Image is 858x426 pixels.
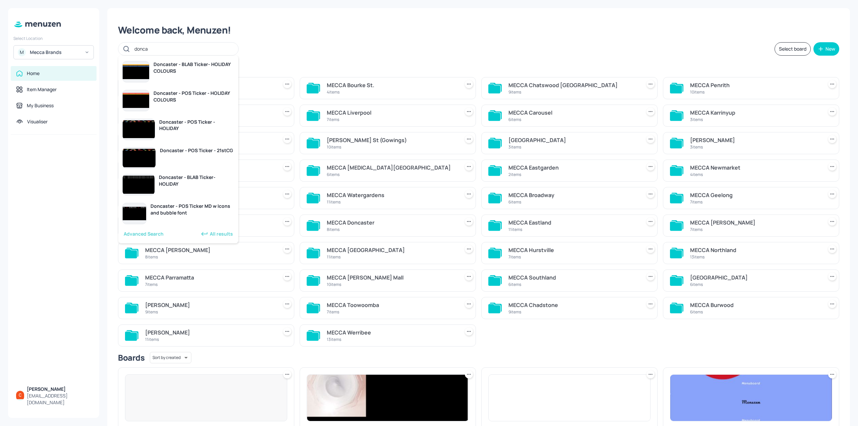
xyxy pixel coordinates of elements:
[508,164,638,172] div: MECCA Eastgarden
[508,273,638,282] div: MECCA Southland
[145,246,275,254] div: MECCA [PERSON_NAME]
[508,172,638,177] div: 2 items
[327,81,457,89] div: MECCA Bourke St.
[27,386,91,392] div: [PERSON_NAME]
[508,191,638,199] div: MECCA Broadway
[118,24,839,36] div: Welcome back, Menuzen!
[27,392,91,406] div: [EMAIL_ADDRESS][DOMAIN_NAME]
[16,391,24,399] img: ACg8ocIFVkG-_miztZC6Oa3U0eVlU9DBrMuRQ6D_OiekxMnz=s96-c
[508,136,638,144] div: [GEOGRAPHIC_DATA]
[690,301,820,309] div: MECCA Burwood
[690,164,820,172] div: MECCA Newmarket
[145,282,275,287] div: 7 items
[327,89,457,95] div: 4 items
[154,61,234,74] div: Doncaster - BLAB Ticker- HOLIDAY COLOURS
[327,301,457,309] div: MECCA Toowoomba
[690,191,820,199] div: MECCA Geelong
[327,136,457,144] div: [PERSON_NAME] St (Gowings)
[123,90,149,111] img: Doncaster - POS Ticker - HOLIDAY COLOURS
[18,48,26,56] div: M
[508,301,638,309] div: MECCA Chadstone
[690,282,820,287] div: 6 items
[327,309,457,315] div: 7 items
[150,203,234,216] div: Doncaster - POS Ticker MD w Icons and bubble font
[508,219,638,227] div: MECCA Eastland
[690,144,820,150] div: 3 items
[327,328,457,337] div: MECCA Werribee
[508,199,638,205] div: 6 items
[690,172,820,177] div: 4 items
[123,174,155,195] img: Doncaster - BLAB Ticker- HOLIDAY
[27,70,40,77] div: Home
[690,199,820,205] div: 7 items
[508,89,638,95] div: 9 items
[690,219,820,227] div: MECCA [PERSON_NAME]
[118,352,144,363] div: Boards
[123,119,155,140] img: Doncaster - POS Ticker - HOLIDAY
[690,273,820,282] div: [GEOGRAPHIC_DATA]
[145,301,275,309] div: [PERSON_NAME]
[670,375,832,421] img: 2025-05-08-1746672606429mcpo04dl64k.jpeg
[327,144,457,150] div: 10 items
[489,375,650,421] img: 2025-01-28-17380240530734z6w0ojpsxs.jpeg
[690,136,820,144] div: [PERSON_NAME]
[813,42,839,56] button: New
[150,351,191,364] div: Sort by created
[327,246,457,254] div: MECCA [GEOGRAPHIC_DATA]
[508,109,638,117] div: MECCA Carousel
[690,89,820,95] div: 10 items
[508,144,638,150] div: 3 items
[145,328,275,337] div: [PERSON_NAME]
[123,147,156,168] img: Doncaster - POS Ticker - 21stCG
[327,282,457,287] div: 10 items
[327,227,457,232] div: 8 items
[327,164,457,172] div: MECCA [MEDICAL_DATA][GEOGRAPHIC_DATA]
[327,254,457,260] div: 11 items
[327,117,457,122] div: 7 items
[134,44,232,54] input: Search in Menuzen
[508,227,638,232] div: 11 items
[307,375,469,421] img: 2025-06-18-1750228654686v3r2zdyjja.jpeg
[27,118,48,125] div: Visualiser
[690,254,820,260] div: 13 items
[200,230,233,238] div: All results
[160,147,233,154] div: Doncaster - POS Ticker - 21stCG
[327,199,457,205] div: 11 items
[690,81,820,89] div: MECCA Penrith
[123,61,149,82] img: Doncaster - BLAB Ticker- HOLIDAY COLOURS
[327,172,457,177] div: 6 items
[327,191,457,199] div: MECCA Watergardens
[327,109,457,117] div: MECCA Liverpool
[508,117,638,122] div: 6 items
[123,203,146,224] img: Doncaster - POS Ticker MD w Icons and bubble font
[327,273,457,282] div: MECCA [PERSON_NAME] Mall
[690,117,820,122] div: 3 items
[154,90,234,103] div: Doncaster - POS Ticker - HOLIDAY COLOURS
[690,109,820,117] div: MECCA Karrinyup
[30,49,80,56] div: Mecca Brands
[690,246,820,254] div: MECCA Northland
[327,219,457,227] div: MECCA Doncaster
[690,227,820,232] div: 7 items
[159,174,234,187] div: Doncaster - BLAB Ticker- HOLIDAY
[145,337,275,342] div: 11 items
[508,309,638,315] div: 9 items
[118,62,146,73] div: Folders
[145,254,275,260] div: 8 items
[327,337,457,342] div: 13 items
[775,42,811,56] button: Select board
[145,309,275,315] div: 9 items
[508,254,638,260] div: 7 items
[124,231,164,237] div: Advanced Search
[27,102,54,109] div: My Business
[825,47,835,51] div: New
[159,119,234,132] div: Doncaster - POS Ticker - HOLIDAY
[27,86,57,93] div: Item Manager
[13,36,94,41] div: Select Location
[508,282,638,287] div: 6 items
[145,273,275,282] div: MECCA Parramatta
[508,81,638,89] div: MECCA Chatswood [GEOGRAPHIC_DATA]
[690,309,820,315] div: 6 items
[508,246,638,254] div: MECCA Hurstville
